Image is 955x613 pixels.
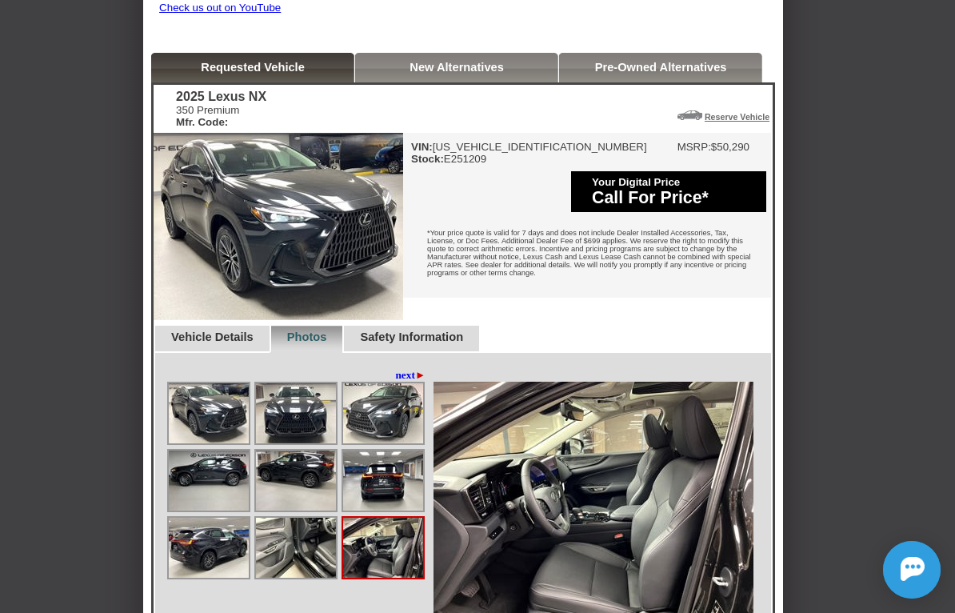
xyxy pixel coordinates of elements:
div: *Your price quote is valid for 7 days and does not include Dealer Installed Accessories, Tax, Lic... [403,217,771,293]
div: 350 Premium [176,104,266,128]
img: Image.aspx [169,451,249,511]
td: MSRP: [677,141,711,153]
span: ► [415,369,426,381]
a: Check us out on YouTube [159,2,281,14]
a: Safety Information [360,331,463,343]
b: Mfr. Code: [176,116,228,128]
img: Image.aspx [169,383,249,443]
a: Requested Vehicle [201,61,305,74]
a: next► [395,369,426,382]
div: Your Digital Price [592,176,758,188]
img: Image.aspx [169,518,249,578]
a: Pre-Owned Alternatives [595,61,727,74]
div: Call For Price* [592,188,758,208]
a: Vehicle Details [171,331,254,343]
img: Image.aspx [256,518,336,578]
div: [US_VEHICLE_IDENTIFICATION_NUMBER] E251209 [411,141,647,165]
a: New Alternatives [410,61,504,74]
img: Image.aspx [256,383,336,443]
img: Image.aspx [343,518,423,578]
img: 2025 Lexus NX [154,133,403,320]
img: Image.aspx [343,451,423,511]
img: Image.aspx [256,451,336,511]
td: $50,290 [711,141,749,153]
img: Image.aspx [343,383,423,443]
a: Photos [287,331,327,343]
iframe: Chat Assistance [811,527,955,613]
img: Icon_ReserveVehicleCar.png [677,110,702,120]
a: Reserve Vehicle [705,112,769,122]
b: Stock: [411,153,444,165]
div: 2025 Lexus NX [176,90,266,104]
b: VIN: [411,141,433,153]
